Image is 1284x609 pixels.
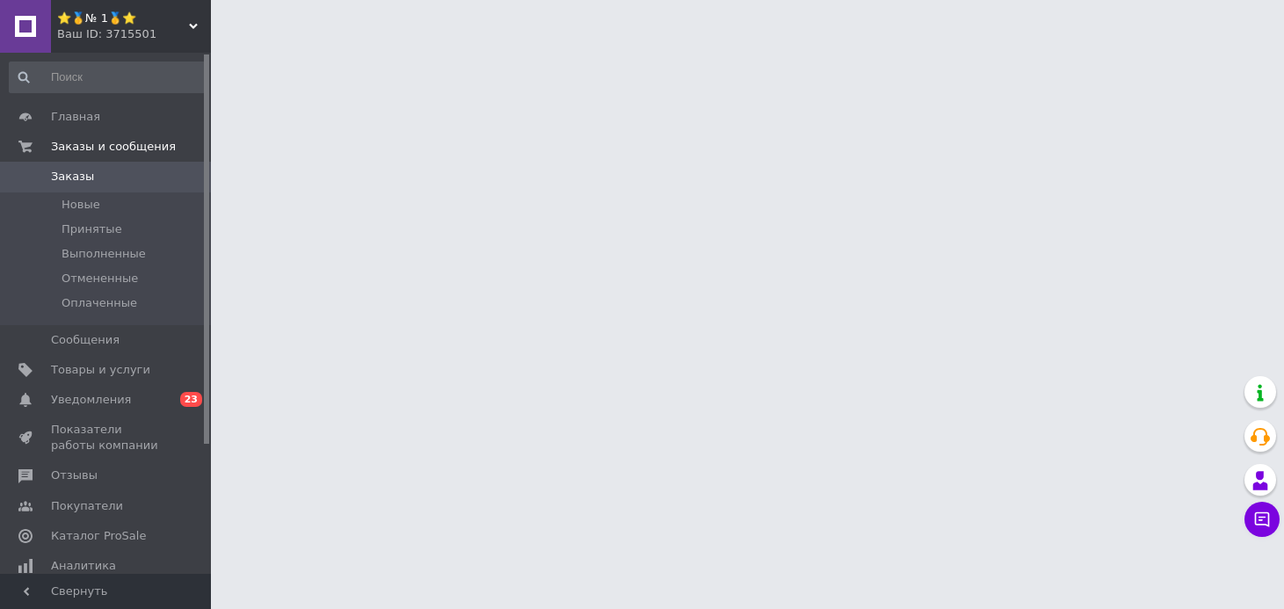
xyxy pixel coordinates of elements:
[51,498,123,514] span: Покупатели
[57,11,189,26] span: ⭐️🥇№ 1🥇⭐️
[51,332,120,348] span: Сообщения
[51,422,163,453] span: Показатели работы компании
[57,26,211,42] div: Ваш ID: 3715501
[51,109,100,125] span: Главная
[62,221,122,237] span: Принятые
[51,362,150,378] span: Товары и услуги
[51,468,98,483] span: Отзывы
[62,197,100,213] span: Новые
[62,295,137,311] span: Оплаченные
[51,169,94,185] span: Заказы
[51,558,116,574] span: Аналитика
[62,246,146,262] span: Выполненные
[62,271,138,286] span: Отмененные
[9,62,207,93] input: Поиск
[51,392,131,408] span: Уведомления
[51,528,146,544] span: Каталог ProSale
[1244,502,1280,537] button: Чат с покупателем
[180,392,202,407] span: 23
[51,139,176,155] span: Заказы и сообщения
